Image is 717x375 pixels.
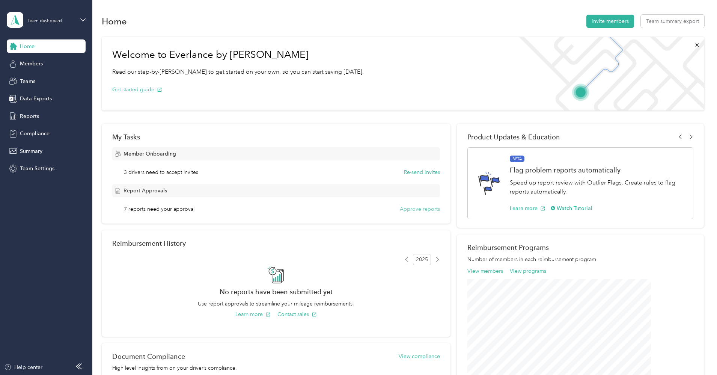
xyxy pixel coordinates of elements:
[467,267,503,275] button: View members
[112,133,440,141] div: My Tasks
[413,254,431,265] span: 2025
[551,204,592,212] button: Watch Tutorial
[20,95,52,103] span: Data Exports
[467,256,693,263] p: Number of members in each reimbursement program.
[586,15,634,28] button: Invite members
[20,165,54,172] span: Team Settings
[404,168,440,176] button: Re-send invites
[400,205,440,213] button: Approve reports
[675,333,717,375] iframe: Everlance-gr Chat Button Frame
[124,187,167,195] span: Report Approvals
[112,352,185,360] h2: Document Compliance
[641,15,704,28] button: Team summary export
[20,112,39,120] span: Reports
[124,168,198,176] span: 3 drivers need to accept invites
[112,86,162,94] button: Get started guide
[124,150,176,158] span: Member Onboarding
[124,205,194,213] span: 7 reports need your approval
[112,300,440,308] p: Use report approvals to streamline your mileage reimbursements.
[510,166,685,174] h1: Flag problem reports automatically
[510,204,545,212] button: Learn more
[112,67,364,77] p: Read our step-by-[PERSON_NAME] to get started on your own, so you can start saving [DATE].
[510,156,524,162] span: BETA
[102,17,127,25] h1: Home
[20,130,50,138] span: Compliance
[399,352,440,360] button: View compliance
[467,133,560,141] span: Product Updates & Education
[112,239,186,247] h2: Reimbursement History
[510,267,546,275] button: View programs
[510,178,685,197] p: Speed up report review with Outlier Flags. Create rules to flag reports automatically.
[277,310,317,318] button: Contact sales
[20,42,35,50] span: Home
[467,243,693,251] h2: Reimbursement Programs
[112,364,440,372] p: High level insights from on your driver’s compliance.
[112,49,364,61] h1: Welcome to Everlance by [PERSON_NAME]
[112,288,440,296] h2: No reports have been submitted yet
[27,19,62,23] div: Team dashboard
[20,147,42,155] span: Summary
[511,37,704,110] img: Welcome to everlance
[20,77,35,85] span: Teams
[235,310,271,318] button: Learn more
[20,60,43,68] span: Members
[4,363,42,371] button: Help center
